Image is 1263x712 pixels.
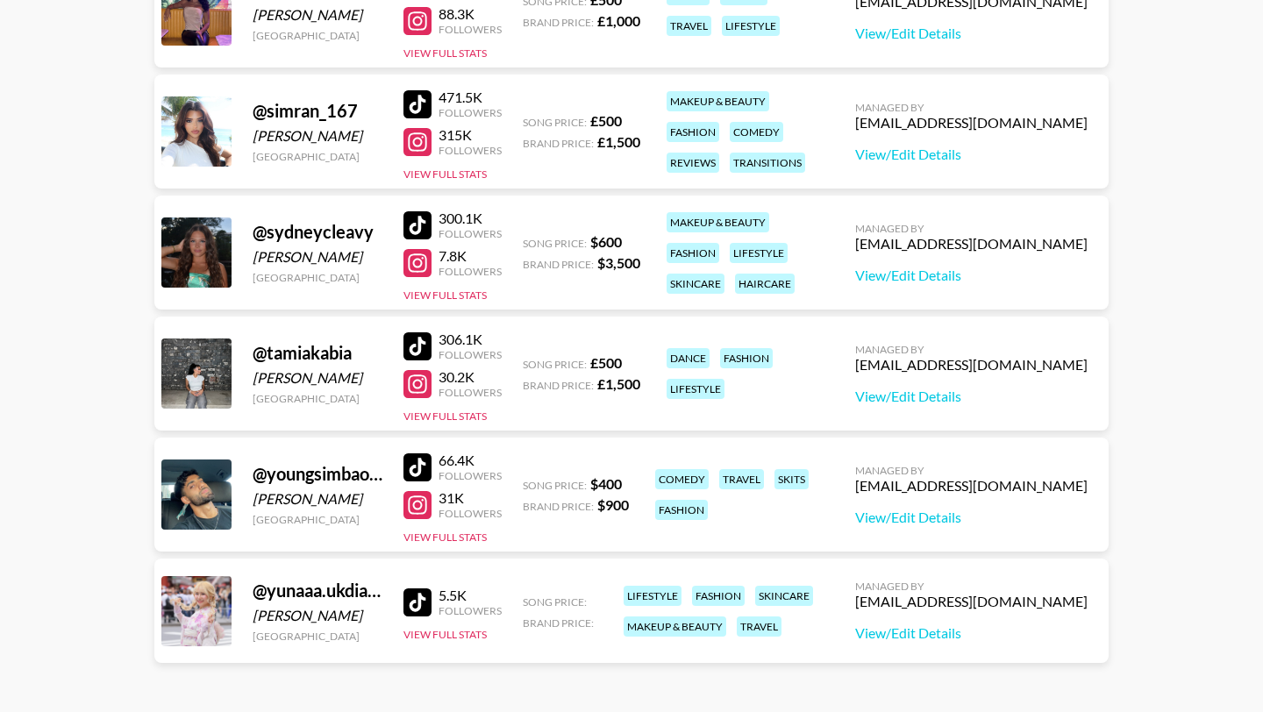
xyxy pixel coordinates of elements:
span: Song Price: [523,595,587,609]
strong: £ 1,500 [597,375,640,392]
div: makeup & beauty [667,212,769,232]
div: [GEOGRAPHIC_DATA] [253,513,382,526]
div: [EMAIL_ADDRESS][DOMAIN_NAME] [855,593,1088,610]
button: View Full Stats [403,628,487,641]
span: Song Price: [523,116,587,129]
div: Followers [439,144,502,157]
div: 7.8K [439,247,502,265]
div: 66.4K [439,452,502,469]
div: Managed By [855,580,1088,593]
div: 31K [439,489,502,507]
div: Managed By [855,101,1088,114]
div: @ sydneycleavy [253,221,382,243]
div: 88.3K [439,5,502,23]
div: Followers [439,265,502,278]
a: View/Edit Details [855,624,1088,642]
strong: £ 1,000 [597,12,640,29]
div: lifestyle [722,16,780,36]
div: [EMAIL_ADDRESS][DOMAIN_NAME] [855,477,1088,495]
div: Followers [439,227,502,240]
div: [PERSON_NAME] [253,490,382,508]
div: skincare [667,274,724,294]
div: travel [719,469,764,489]
a: View/Edit Details [855,509,1088,526]
strong: $ 400 [590,475,622,492]
div: @ youngsimbaofficial [253,463,382,485]
button: View Full Stats [403,409,487,423]
div: lifestyle [730,243,788,263]
div: lifestyle [624,586,681,606]
div: comedy [655,469,709,489]
div: reviews [667,153,719,173]
div: [GEOGRAPHIC_DATA] [253,150,382,163]
div: 471.5K [439,89,502,106]
strong: £ 500 [590,354,622,371]
div: lifestyle [667,379,724,399]
button: View Full Stats [403,530,487,544]
strong: £ 1,500 [597,133,640,150]
span: Song Price: [523,358,587,371]
span: Song Price: [523,237,587,250]
div: [GEOGRAPHIC_DATA] [253,630,382,643]
div: Managed By [855,464,1088,477]
div: Followers [439,23,502,36]
div: [GEOGRAPHIC_DATA] [253,29,382,42]
button: View Full Stats [403,167,487,181]
button: View Full Stats [403,46,487,60]
div: Managed By [855,343,1088,356]
div: skincare [755,586,813,606]
div: dance [667,348,710,368]
div: Followers [439,348,502,361]
div: [EMAIL_ADDRESS][DOMAIN_NAME] [855,114,1088,132]
div: @ simran_167 [253,100,382,122]
div: [EMAIL_ADDRESS][DOMAIN_NAME] [855,235,1088,253]
a: View/Edit Details [855,267,1088,284]
button: View Full Stats [403,288,487,302]
div: [PERSON_NAME] [253,6,382,24]
a: View/Edit Details [855,25,1088,42]
div: Followers [439,507,502,520]
div: travel [667,16,711,36]
strong: £ 500 [590,112,622,129]
div: fashion [720,348,773,368]
a: View/Edit Details [855,146,1088,163]
span: Brand Price: [523,16,594,29]
span: Brand Price: [523,500,594,513]
span: Brand Price: [523,137,594,150]
div: makeup & beauty [667,91,769,111]
div: fashion [692,586,745,606]
span: Brand Price: [523,258,594,271]
div: 315K [439,126,502,144]
div: @ yunaaa.ukdiaries [253,580,382,602]
div: 5.5K [439,587,502,604]
div: [GEOGRAPHIC_DATA] [253,392,382,405]
div: fashion [667,243,719,263]
div: comedy [730,122,783,142]
div: fashion [655,500,708,520]
div: Followers [439,386,502,399]
span: Song Price: [523,479,587,492]
a: View/Edit Details [855,388,1088,405]
span: Brand Price: [523,379,594,392]
div: makeup & beauty [624,616,726,637]
div: [GEOGRAPHIC_DATA] [253,271,382,284]
div: [PERSON_NAME] [253,127,382,145]
strong: $ 3,500 [597,254,640,271]
div: [PERSON_NAME] [253,248,382,266]
div: transitions [730,153,805,173]
span: Brand Price: [523,616,594,630]
div: travel [737,616,781,637]
div: 306.1K [439,331,502,348]
div: [PERSON_NAME] [253,607,382,624]
div: [EMAIL_ADDRESS][DOMAIN_NAME] [855,356,1088,374]
strong: $ 900 [597,496,629,513]
div: skits [774,469,809,489]
div: fashion [667,122,719,142]
div: Managed By [855,222,1088,235]
div: Followers [439,604,502,617]
div: Followers [439,469,502,482]
div: haircare [735,274,795,294]
div: 300.1K [439,210,502,227]
div: @ tamiakabia [253,342,382,364]
div: 30.2K [439,368,502,386]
